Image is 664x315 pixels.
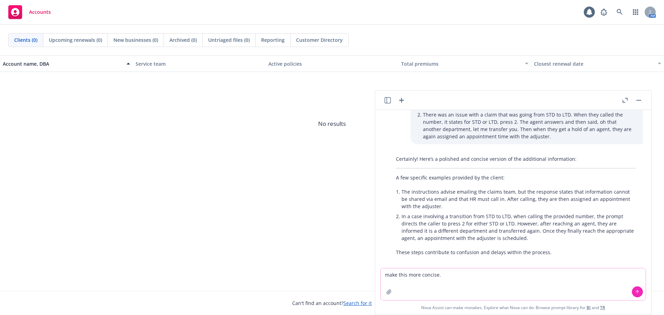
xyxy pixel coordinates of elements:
span: New businesses (0) [113,36,158,44]
span: Upcoming renewals (0) [49,36,102,44]
span: Archived (0) [169,36,197,44]
span: Reporting [261,36,285,44]
span: Clients (0) [14,36,37,44]
button: Closest renewal date [531,55,664,72]
a: TR [600,305,605,311]
button: Service team [133,55,266,72]
span: Can't find an account? [292,299,372,307]
div: Account name, DBA [3,60,122,67]
span: Customer Directory [296,36,343,44]
span: Nova Assist can make mistakes. Explore what Nova can do: Browse prompt library for and [421,300,605,315]
a: Report a Bug [597,5,611,19]
p: Certainly! Here’s a polished and concise version of the additional information: [396,155,636,163]
li: The instructions advise emailing the claims team, but the response states that information cannot... [402,187,636,211]
textarea: make this more concise. [381,268,646,300]
p: A few specific examples provided by the client: [396,174,636,181]
div: Active policies [268,60,396,67]
span: Untriaged files (0) [208,36,250,44]
a: Switch app [629,5,643,19]
a: Accounts [6,2,54,22]
span: Accounts [29,9,51,15]
a: Search for it [343,300,372,306]
div: Total premiums [401,60,521,67]
button: Active policies [266,55,398,72]
li: In a case involving a transition from STD to LTD, when calling the provided number, the prompt di... [402,211,636,243]
a: Search [613,5,627,19]
a: BI [587,305,591,311]
div: Service team [136,60,263,67]
div: Closest renewal date [534,60,654,67]
p: These steps contribute to confusion and delays within the process. [396,249,636,256]
li: There was an issue with a claim that was going from STD to LTD. When they called the number, it s... [423,110,636,141]
button: Total premiums [398,55,531,72]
